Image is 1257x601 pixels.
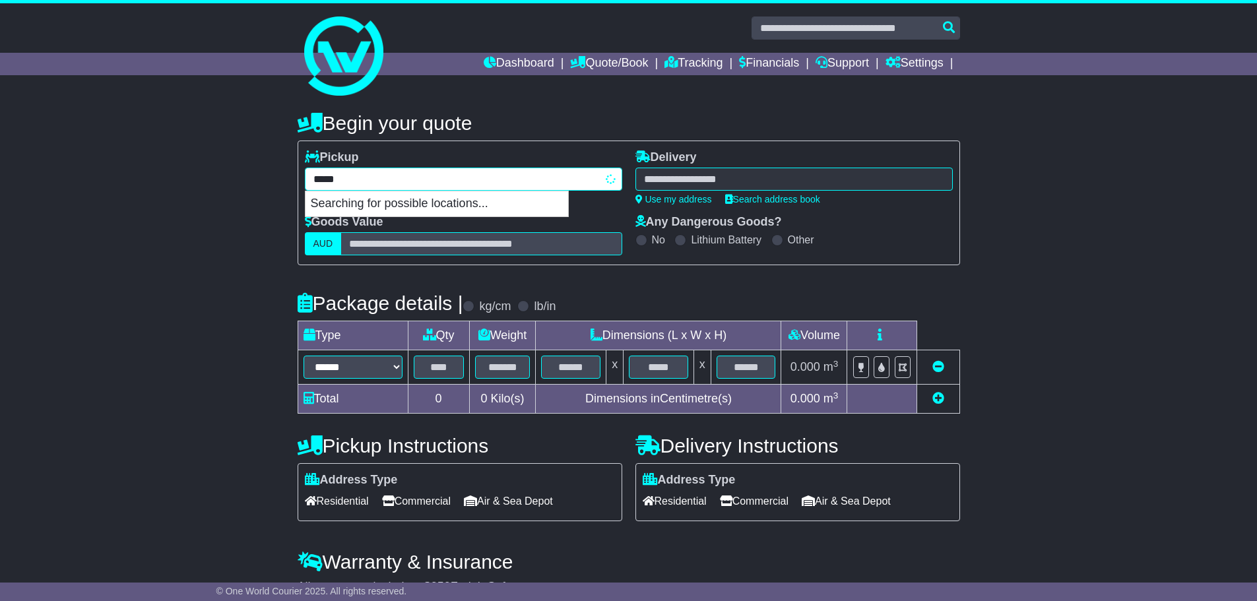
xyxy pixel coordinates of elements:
td: Volume [781,321,847,350]
td: x [693,350,711,385]
span: Residential [305,491,369,511]
div: All our quotes include a $ FreightSafe warranty. [298,580,960,594]
span: Air & Sea Depot [464,491,553,511]
label: Other [788,234,814,246]
typeahead: Please provide city [305,168,622,191]
h4: Begin your quote [298,112,960,134]
td: x [606,350,624,385]
span: m [823,360,839,373]
td: Type [298,321,408,350]
td: Weight [469,321,536,350]
a: Financials [739,53,799,75]
span: Air & Sea Depot [802,491,891,511]
td: 0 [408,385,469,414]
span: 0.000 [790,360,820,373]
label: Address Type [643,473,736,488]
h4: Warranty & Insurance [298,551,960,573]
a: Dashboard [484,53,554,75]
td: Dimensions in Centimetre(s) [536,385,781,414]
sup: 3 [833,391,839,400]
label: Lithium Battery [691,234,761,246]
td: Kilo(s) [469,385,536,414]
span: 0.000 [790,392,820,405]
span: m [823,392,839,405]
span: Commercial [382,491,451,511]
label: lb/in [534,300,556,314]
a: Search address book [725,194,820,205]
label: AUD [305,232,342,255]
a: Use my address [635,194,712,205]
p: Searching for possible locations... [306,191,568,216]
a: Tracking [664,53,723,75]
td: Dimensions (L x W x H) [536,321,781,350]
span: © One World Courier 2025. All rights reserved. [216,586,407,596]
h4: Package details | [298,292,463,314]
a: Settings [886,53,944,75]
label: kg/cm [479,300,511,314]
a: Add new item [932,392,944,405]
h4: Pickup Instructions [298,435,622,457]
label: No [652,234,665,246]
td: Qty [408,321,469,350]
label: Goods Value [305,215,383,230]
sup: 3 [833,359,839,369]
h4: Delivery Instructions [635,435,960,457]
a: Support [816,53,869,75]
span: 250 [431,580,451,593]
a: Quote/Book [570,53,648,75]
label: Address Type [305,473,398,488]
span: Residential [643,491,707,511]
label: Pickup [305,150,359,165]
label: Delivery [635,150,697,165]
span: Commercial [720,491,789,511]
a: Remove this item [932,360,944,373]
td: Total [298,385,408,414]
span: 0 [480,392,487,405]
label: Any Dangerous Goods? [635,215,782,230]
